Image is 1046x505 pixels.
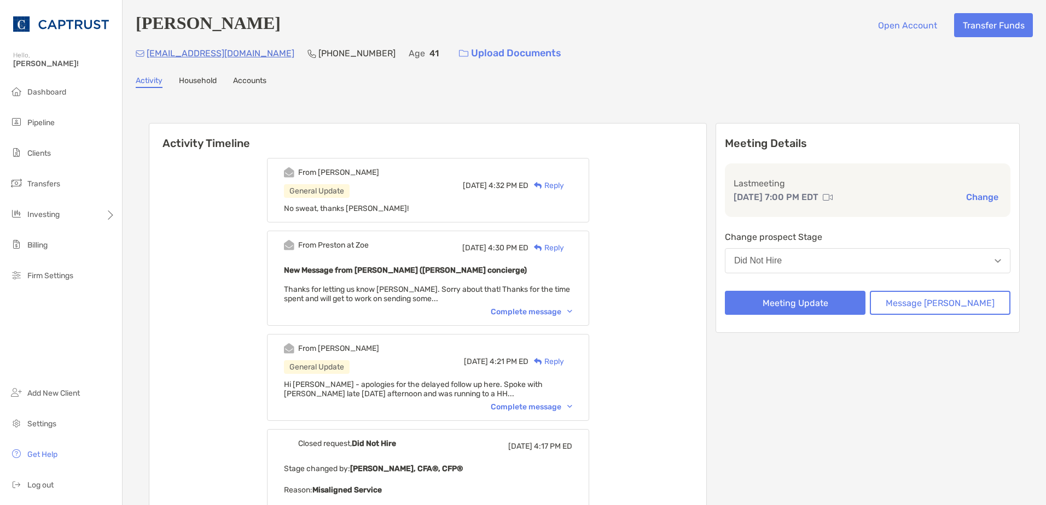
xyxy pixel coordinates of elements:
[528,356,564,367] div: Reply
[147,46,294,60] p: [EMAIL_ADDRESS][DOMAIN_NAME]
[307,49,316,58] img: Phone Icon
[298,240,369,250] div: From Preston at Zoe
[725,248,1010,273] button: Did Not Hire
[233,76,266,88] a: Accounts
[136,76,162,88] a: Activity
[13,4,109,44] img: CAPTRUST Logo
[136,13,281,37] h4: [PERSON_NAME]
[995,259,1001,263] img: Open dropdown arrow
[10,268,23,281] img: firm-settings icon
[298,168,379,177] div: From [PERSON_NAME]
[463,181,487,190] span: [DATE]
[284,343,294,354] img: Event icon
[409,46,425,60] p: Age
[823,193,833,202] img: communication type
[10,146,23,159] img: clients icon
[10,447,23,460] img: get-help icon
[284,380,543,398] span: Hi [PERSON_NAME] - apologies for the delayed follow up here. Spoke with [PERSON_NAME] late [DATE]...
[350,464,463,473] b: [PERSON_NAME], CFA®, CFP®
[725,137,1010,150] p: Meeting Details
[459,50,468,57] img: button icon
[10,85,23,98] img: dashboard icon
[462,243,486,252] span: [DATE]
[489,181,528,190] span: 4:32 PM ED
[869,13,945,37] button: Open Account
[10,115,23,128] img: pipeline icon
[954,13,1033,37] button: Transfer Funds
[284,285,570,303] span: Thanks for letting us know [PERSON_NAME]. Sorry about that! Thanks for the time spent and will ge...
[149,124,706,150] h6: Activity Timeline
[27,271,73,280] span: Firm Settings
[318,46,396,60] p: [PHONE_NUMBER]
[352,439,396,448] b: Did Not Hire
[312,485,382,495] b: Misaligned Service
[10,416,23,430] img: settings icon
[27,210,60,219] span: Investing
[298,344,379,353] div: From [PERSON_NAME]
[491,307,572,316] div: Complete message
[298,439,396,448] div: Closed request,
[136,50,144,57] img: Email Icon
[27,118,55,127] span: Pipeline
[27,480,54,490] span: Log out
[284,462,572,475] p: Stage changed by:
[464,357,488,366] span: [DATE]
[534,442,572,451] span: 4:17 PM ED
[10,478,23,491] img: logout icon
[27,179,60,189] span: Transfers
[284,483,572,497] p: Reason:
[284,167,294,178] img: Event icon
[10,386,23,399] img: add_new_client icon
[284,438,294,449] img: Event icon
[27,149,51,158] span: Clients
[490,357,528,366] span: 4:21 PM ED
[567,405,572,408] img: Chevron icon
[27,87,66,97] span: Dashboard
[13,59,115,68] span: [PERSON_NAME]!
[284,184,350,198] div: General Update
[284,204,409,213] span: No sweat, thanks [PERSON_NAME]!
[508,442,532,451] span: [DATE]
[27,240,48,250] span: Billing
[725,230,1010,244] p: Change prospect Stage
[734,190,818,204] p: [DATE] 7:00 PM EDT
[528,180,564,191] div: Reply
[284,266,527,275] b: New Message from [PERSON_NAME] ([PERSON_NAME] concierge)
[734,256,782,266] div: Did Not Hire
[734,177,1002,190] p: Last meeting
[488,243,528,252] span: 4:30 PM ED
[284,360,350,374] div: General Update
[725,291,865,315] button: Meeting Update
[27,419,56,428] span: Settings
[963,191,1002,203] button: Change
[10,177,23,190] img: transfers icon
[27,389,80,398] span: Add New Client
[452,42,568,65] a: Upload Documents
[534,182,542,189] img: Reply icon
[528,242,564,254] div: Reply
[179,76,217,88] a: Household
[567,310,572,313] img: Chevron icon
[10,207,23,220] img: investing icon
[429,46,439,60] p: 41
[284,240,294,250] img: Event icon
[534,244,542,251] img: Reply icon
[10,238,23,251] img: billing icon
[491,402,572,412] div: Complete message
[27,450,57,459] span: Get Help
[534,358,542,365] img: Reply icon
[870,291,1010,315] button: Message [PERSON_NAME]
